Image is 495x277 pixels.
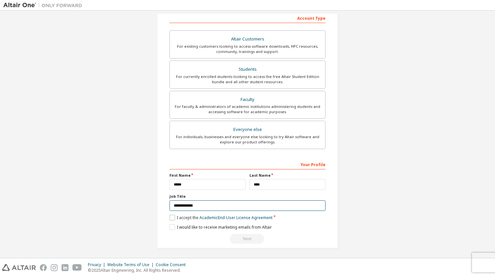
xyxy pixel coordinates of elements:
[169,215,273,220] label: I accept the
[174,65,321,74] div: Students
[169,173,246,178] label: First Name
[174,134,321,145] div: For individuals, businesses and everyone else looking to try Altair software and explore our prod...
[174,95,321,104] div: Faculty
[169,234,326,244] div: Read and acccept EULA to continue
[199,215,273,220] a: Academic End-User License Agreement
[156,262,190,267] div: Cookie Consent
[174,44,321,54] div: For existing customers looking to access software downloads, HPC resources, community, trainings ...
[88,262,107,267] div: Privacy
[169,194,326,199] label: Job Title
[169,13,326,23] div: Account Type
[249,173,326,178] label: Last Name
[72,264,82,271] img: youtube.svg
[40,264,47,271] img: facebook.svg
[174,104,321,114] div: For faculty & administrators of academic institutions administering students and accessing softwa...
[174,74,321,85] div: For currently enrolled students looking to access the free Altair Student Edition bundle and all ...
[2,264,36,271] img: altair_logo.svg
[62,264,68,271] img: linkedin.svg
[3,2,86,9] img: Altair One
[174,125,321,134] div: Everyone else
[169,224,272,230] label: I would like to receive marketing emails from Altair
[174,35,321,44] div: Altair Customers
[51,264,58,271] img: instagram.svg
[107,262,156,267] div: Website Terms of Use
[88,267,190,273] p: © 2025 Altair Engineering, Inc. All Rights Reserved.
[169,159,326,169] div: Your Profile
